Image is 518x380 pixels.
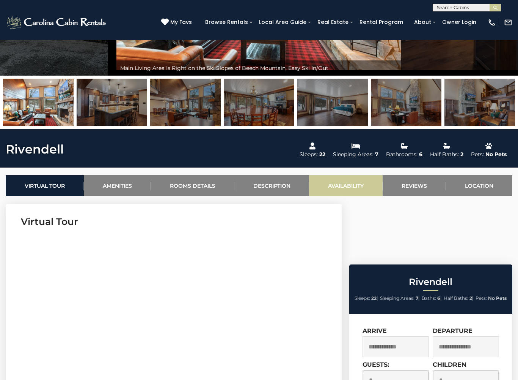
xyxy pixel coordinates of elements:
[3,79,74,126] img: 165669710
[355,293,378,303] li: |
[150,79,221,126] img: 165669709
[410,16,435,28] a: About
[297,79,368,126] img: 165669719
[224,79,294,126] img: 165669707
[469,295,472,301] strong: 2
[371,79,441,126] img: 165669708
[433,327,472,334] label: Departure
[476,295,487,301] span: Pets:
[383,175,446,196] a: Reviews
[309,175,383,196] a: Availability
[422,295,436,301] span: Baths:
[161,18,194,27] a: My Favs
[438,16,480,28] a: Owner Login
[314,16,352,28] a: Real Estate
[170,18,192,26] span: My Favs
[446,175,512,196] a: Location
[437,295,440,301] strong: 6
[380,295,414,301] span: Sleeping Areas:
[201,16,252,28] a: Browse Rentals
[416,295,418,301] strong: 7
[422,293,442,303] li: |
[116,60,401,76] div: Main Living Area Is Right on the Ski Slopes of Beech Mountain, Easy Ski In/Out
[255,16,310,28] a: Local Area Guide
[77,79,147,126] img: 165669715
[351,277,510,287] h2: Rivendell
[356,16,407,28] a: Rental Program
[444,295,468,301] span: Half Baths:
[444,79,515,126] img: 165669711
[433,361,466,368] label: Children
[355,295,370,301] span: Sleeps:
[21,215,326,228] h3: Virtual Tour
[84,175,151,196] a: Amenities
[371,295,377,301] strong: 22
[380,293,420,303] li: |
[488,18,496,27] img: phone-regular-white.png
[363,361,389,368] label: Guests:
[234,175,309,196] a: Description
[444,293,474,303] li: |
[6,15,108,30] img: White-1-2.png
[6,175,84,196] a: Virtual Tour
[151,175,234,196] a: Rooms Details
[363,327,387,334] label: Arrive
[488,295,507,301] strong: No Pets
[504,18,512,27] img: mail-regular-white.png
